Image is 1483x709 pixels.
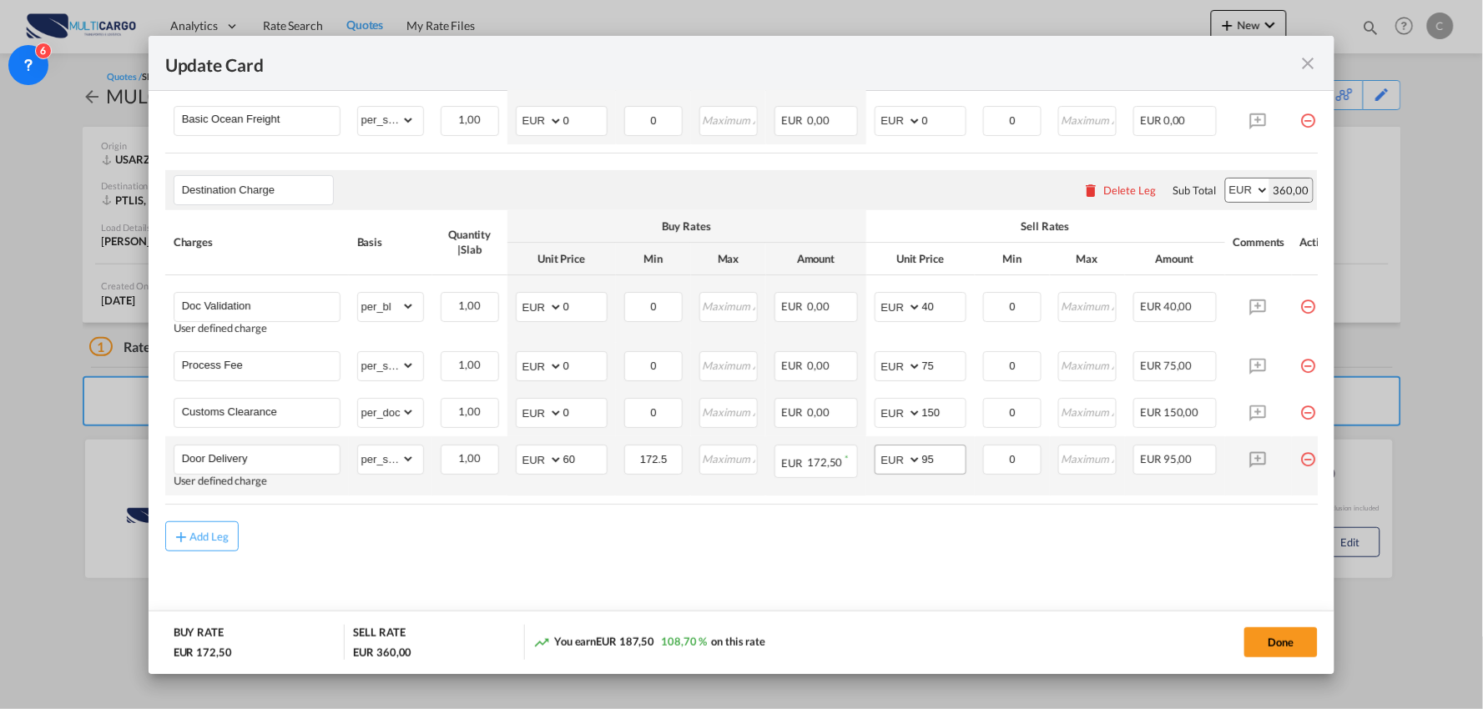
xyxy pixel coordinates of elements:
input: Maximum Amount [1060,445,1116,470]
span: EUR [1141,299,1162,313]
input: Charge Name [182,352,340,377]
input: Maximum Amount [1060,399,1116,424]
button: Add Leg [165,521,239,551]
th: Amount [1125,243,1225,275]
md-input-container: Door Delivery [174,445,340,470]
input: Charge Name [182,107,340,132]
span: 0,00 [807,359,830,372]
span: 0,00 [807,405,830,419]
md-icon: icon-delete [1083,182,1100,199]
span: 1,00 [458,299,481,312]
div: Buy Rates [516,219,858,234]
div: Sell Rates [875,219,1217,234]
button: Delete Leg [1083,184,1157,197]
div: Charges [174,234,340,249]
div: EUR 360,00 [353,645,411,660]
span: 75,00 [1163,359,1193,372]
span: 40,00 [1163,299,1193,313]
input: 0 [563,107,607,132]
input: Charge Name [182,399,340,424]
th: Action [1292,210,1348,275]
input: 75 [922,352,966,377]
input: Maximum Amount [701,107,757,132]
div: Quantity | Slab [441,227,499,257]
input: Maximum Amount [701,399,757,424]
span: EUR [1141,113,1162,127]
div: Delete Leg [1104,184,1157,197]
select: per_doc [358,399,415,425]
md-icon: icon-trending-up [533,634,550,651]
span: 150,00 [1163,405,1198,419]
span: 0,00 [1163,113,1186,127]
input: Minimum Amount [985,399,1041,424]
input: Minimum Amount [626,399,682,424]
th: Min [616,243,691,275]
input: Maximum Amount [701,445,757,470]
span: EUR [782,405,805,419]
span: 1,00 [458,358,481,371]
input: Maximum Amount [701,352,757,377]
th: Max [1050,243,1125,275]
button: Done [1244,627,1318,657]
input: Minimum Amount [985,107,1041,132]
span: EUR [1141,405,1162,419]
md-input-container: Basic Ocean Freight [174,107,340,132]
span: EUR [782,113,805,127]
select: per_bl [358,293,415,319]
md-icon: icon-minus-circle-outline red-400-fg pt-7 [1300,351,1317,368]
span: EUR [1141,452,1162,465]
md-icon: icon-minus-circle-outline red-400-fg pt-7 [1300,106,1317,123]
span: 172,50 [807,456,842,470]
input: Minimum Amount [626,352,682,377]
md-icon: icon-minus-circle-outline red-400-fg pt-7 [1300,292,1317,309]
input: Maximum Amount [1060,352,1116,377]
input: Minimum Amount [985,352,1041,377]
select: per_shipment [358,107,415,133]
input: Minimum Amount [985,445,1041,470]
span: EUR [1141,359,1162,372]
th: Min [975,243,1050,275]
md-input-container: Doc Validation [174,293,340,318]
div: Update Card [165,53,1299,73]
input: 60 [563,445,607,470]
th: Amount [766,243,866,275]
th: Comments [1225,210,1292,275]
md-icon: icon-minus-circle-outline red-400-fg pt-7 [1300,445,1317,461]
div: 360,00 [1269,179,1313,202]
input: 0 [922,107,966,132]
select: per_shipment [358,352,415,379]
span: 95,00 [1163,452,1193,465]
md-icon: icon-plus md-link-fg s20 [173,528,189,545]
div: BUY RATE [174,625,224,644]
input: 0 [563,352,607,377]
md-input-container: Customs Clearance [174,399,340,424]
input: 95 [922,445,966,470]
th: Unit Price [507,243,616,275]
div: Basis [357,234,424,249]
input: Minimum Amount [626,293,682,318]
md-icon: icon-minus-circle-outline red-400-fg pt-7 [1300,398,1317,415]
select: per_shipment [358,445,415,472]
input: Maximum Amount [1060,293,1116,318]
span: EUR 187,50 [596,635,654,648]
span: 1,00 [458,405,481,418]
md-dialog: Update CardPort of ... [149,36,1335,674]
th: Max [691,243,766,275]
sup: Minimum amount [845,453,849,464]
span: 1,00 [458,113,481,126]
input: Minimum Amount [626,107,682,132]
span: 1,00 [458,451,481,465]
div: EUR 172,50 [174,645,232,660]
md-input-container: Process Fee [174,352,340,377]
input: Charge Name [182,293,340,318]
span: 0,00 [807,113,830,127]
span: EUR [782,456,805,470]
input: 40 [922,293,966,318]
input: Minimum Amount [626,445,682,470]
input: 0 [563,399,607,424]
div: Sub Total [1173,183,1217,198]
input: 150 [922,399,966,424]
div: User defined charge [174,322,340,334]
span: EUR [782,359,805,372]
input: Minimum Amount [985,293,1041,318]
